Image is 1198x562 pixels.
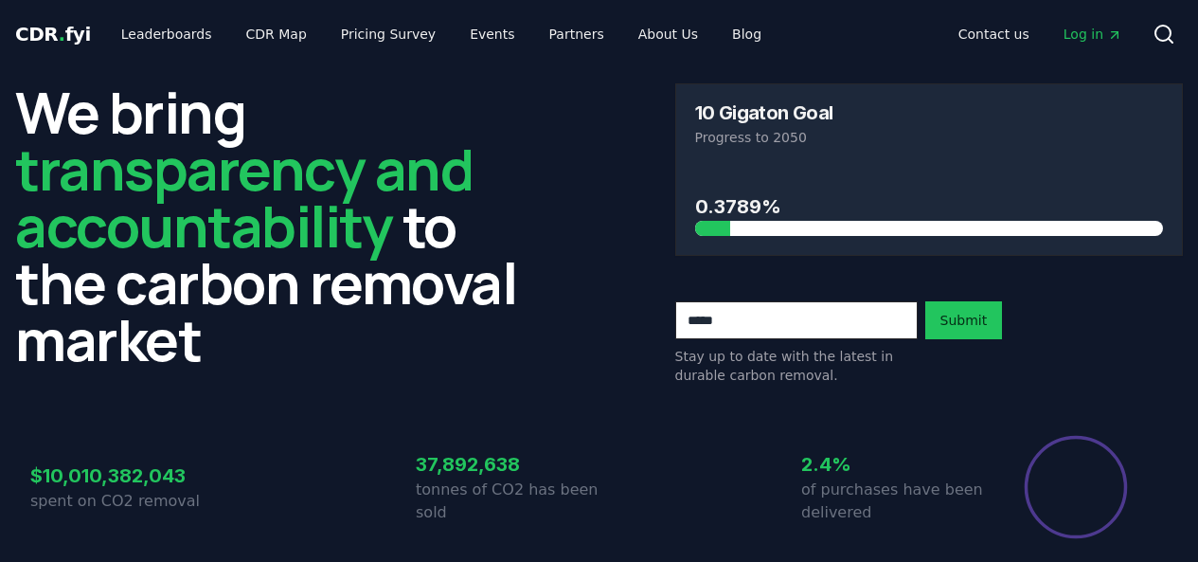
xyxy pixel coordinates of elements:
[925,301,1003,339] button: Submit
[623,17,713,51] a: About Us
[1064,25,1122,44] span: Log in
[1048,17,1137,51] a: Log in
[695,128,1164,147] p: Progress to 2050
[801,450,985,479] h3: 2.4%
[106,17,777,51] nav: Main
[801,479,985,524] p: of purchases have been delivered
[59,23,65,45] span: .
[416,479,599,524] p: tonnes of CO2 has been sold
[15,21,91,47] a: CDR.fyi
[943,17,1137,51] nav: Main
[717,17,777,51] a: Blog
[675,347,918,385] p: Stay up to date with the latest in durable carbon removal.
[15,23,91,45] span: CDR fyi
[326,17,451,51] a: Pricing Survey
[695,192,1164,221] h3: 0.3789%
[30,490,214,513] p: spent on CO2 removal
[416,450,599,479] h3: 37,892,638
[106,17,227,51] a: Leaderboards
[15,130,473,264] span: transparency and accountability
[231,17,322,51] a: CDR Map
[534,17,619,51] a: Partners
[695,103,833,122] h3: 10 Gigaton Goal
[15,83,524,368] h2: We bring to the carbon removal market
[30,462,214,490] h3: $10,010,382,043
[943,17,1045,51] a: Contact us
[455,17,529,51] a: Events
[1023,434,1129,540] div: Percentage of sales delivered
